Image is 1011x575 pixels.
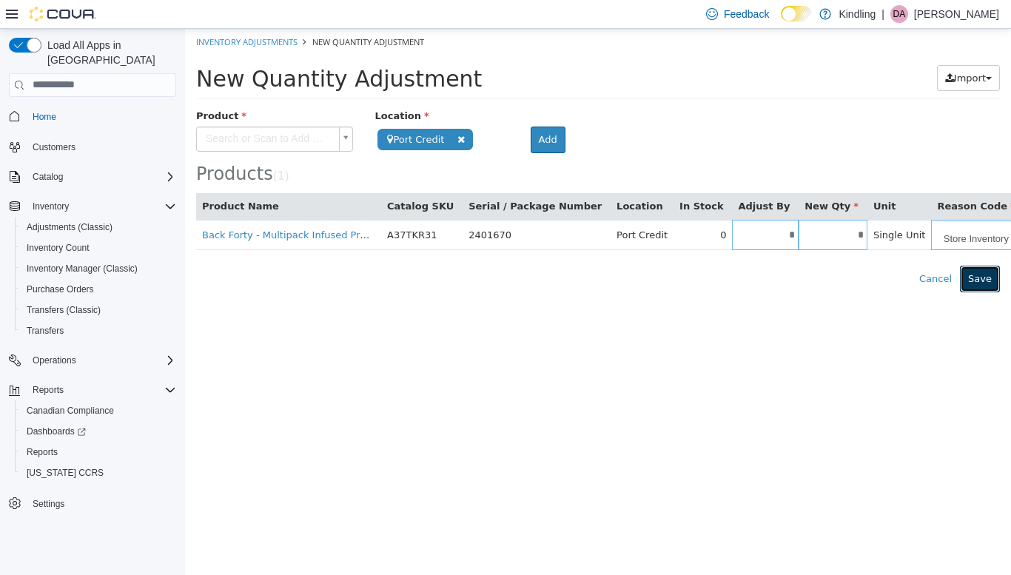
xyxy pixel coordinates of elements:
[346,98,380,124] button: Add
[21,322,176,340] span: Transfers
[21,464,176,482] span: Washington CCRS
[893,5,906,23] span: DA
[431,170,480,185] button: Location
[21,423,92,440] a: Dashboards
[27,446,58,458] span: Reports
[27,304,101,316] span: Transfers (Classic)
[21,301,176,319] span: Transfers (Classic)
[9,100,176,553] nav: Complex example
[27,221,112,233] span: Adjustments (Classic)
[17,170,97,185] button: Product Name
[27,325,64,337] span: Transfers
[27,283,94,295] span: Purchase Orders
[3,196,182,217] button: Inventory
[33,384,64,396] span: Reports
[839,5,876,23] p: Kindling
[33,111,56,123] span: Home
[27,138,81,156] a: Customers
[21,260,176,278] span: Inventory Manager (Classic)
[33,171,63,183] span: Catalog
[15,442,182,463] button: Reports
[3,350,182,371] button: Operations
[196,191,278,221] td: A37TKR31
[11,135,88,155] span: Products
[750,192,850,222] span: Store Inventory Audit
[17,201,281,212] a: Back Forty - Multipack Infused Pre-Roll - Blend - 3x0.5g
[27,381,70,399] button: Reports
[3,167,182,187] button: Catalog
[726,237,775,263] button: Cancel
[27,495,70,513] a: Settings
[688,201,741,212] span: Single Unit
[27,405,114,417] span: Canadian Compliance
[27,352,176,369] span: Operations
[775,237,815,263] button: Save
[202,170,272,185] button: Catalog SKU
[488,191,547,221] td: 0
[27,381,176,399] span: Reports
[15,421,182,442] a: Dashboards
[3,492,182,514] button: Settings
[12,98,148,122] span: Search or Scan to Add Product
[781,6,812,21] input: Dark Mode
[192,100,288,121] span: Port Credit
[3,136,182,158] button: Customers
[15,279,182,300] button: Purchase Orders
[11,81,61,93] span: Product
[21,218,176,236] span: Adjustments (Classic)
[431,201,483,212] span: Port Credit
[21,402,176,420] span: Canadian Compliance
[88,141,104,154] small: ( )
[21,239,176,257] span: Inventory Count
[27,467,104,479] span: [US_STATE] CCRS
[769,44,801,55] span: Import
[15,258,182,279] button: Inventory Manager (Classic)
[781,21,782,22] span: Dark Mode
[33,201,69,212] span: Inventory
[283,170,420,185] button: Serial / Package Number
[15,217,182,238] button: Adjustments (Classic)
[27,168,176,186] span: Catalog
[27,108,62,126] a: Home
[15,320,182,341] button: Transfers
[914,5,999,23] p: [PERSON_NAME]
[21,260,144,278] a: Inventory Manager (Classic)
[15,463,182,483] button: [US_STATE] CCRS
[27,168,69,186] button: Catalog
[30,7,96,21] img: Cova
[21,443,176,461] span: Reports
[21,280,176,298] span: Purchase Orders
[33,498,64,510] span: Settings
[21,280,100,298] a: Purchase Orders
[27,198,176,215] span: Inventory
[724,7,769,21] span: Feedback
[21,301,107,319] a: Transfers (Classic)
[11,98,168,123] a: Search or Scan to Add Product
[41,38,176,67] span: Load All Apps in [GEOGRAPHIC_DATA]
[494,170,541,185] button: In Stock
[15,238,182,258] button: Inventory Count
[21,239,95,257] a: Inventory Count
[11,37,297,63] span: New Quantity Adjustment
[688,170,713,185] button: Unit
[33,141,75,153] span: Customers
[890,5,908,23] div: Daniel Amyotte
[27,198,75,215] button: Inventory
[15,300,182,320] button: Transfers (Classic)
[21,464,110,482] a: [US_STATE] CCRS
[33,354,76,366] span: Operations
[21,423,176,440] span: Dashboards
[752,36,815,63] button: Import
[27,107,176,126] span: Home
[21,443,64,461] a: Reports
[3,380,182,400] button: Reports
[21,322,70,340] a: Transfers
[21,218,118,236] a: Adjustments (Classic)
[15,400,182,421] button: Canadian Compliance
[27,426,86,437] span: Dashboards
[127,7,239,19] span: New Quantity Adjustment
[27,494,176,512] span: Settings
[27,242,90,254] span: Inventory Count
[27,138,176,156] span: Customers
[190,81,244,93] span: Location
